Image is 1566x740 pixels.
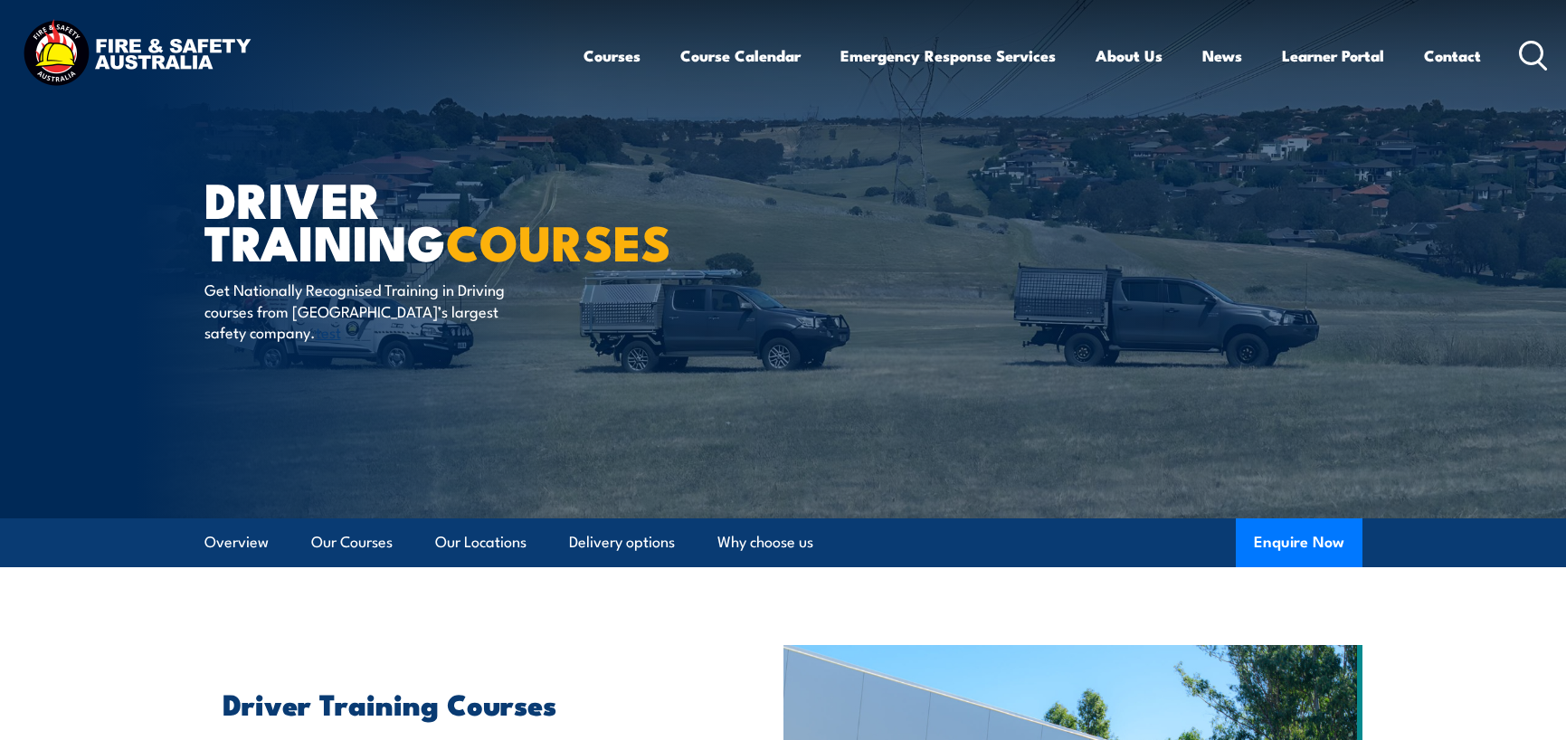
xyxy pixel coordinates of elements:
[840,32,1056,80] a: Emergency Response Services
[680,32,801,80] a: Course Calendar
[204,279,535,342] p: Get Nationally Recognised Training in Driving courses from [GEOGRAPHIC_DATA]’s largest safety com...
[717,518,813,566] a: Why choose us
[223,690,700,716] h2: Driver Training Courses
[584,32,641,80] a: Courses
[1236,518,1362,567] button: Enquire Now
[1096,32,1163,80] a: About Us
[569,518,675,566] a: Delivery options
[1424,32,1481,80] a: Contact
[446,203,671,278] strong: COURSES
[435,518,527,566] a: Our Locations
[204,518,269,566] a: Overview
[311,518,393,566] a: Our Courses
[1282,32,1384,80] a: Learner Portal
[204,177,651,261] h1: Driver Training
[316,320,341,342] a: test
[1202,32,1242,80] a: News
